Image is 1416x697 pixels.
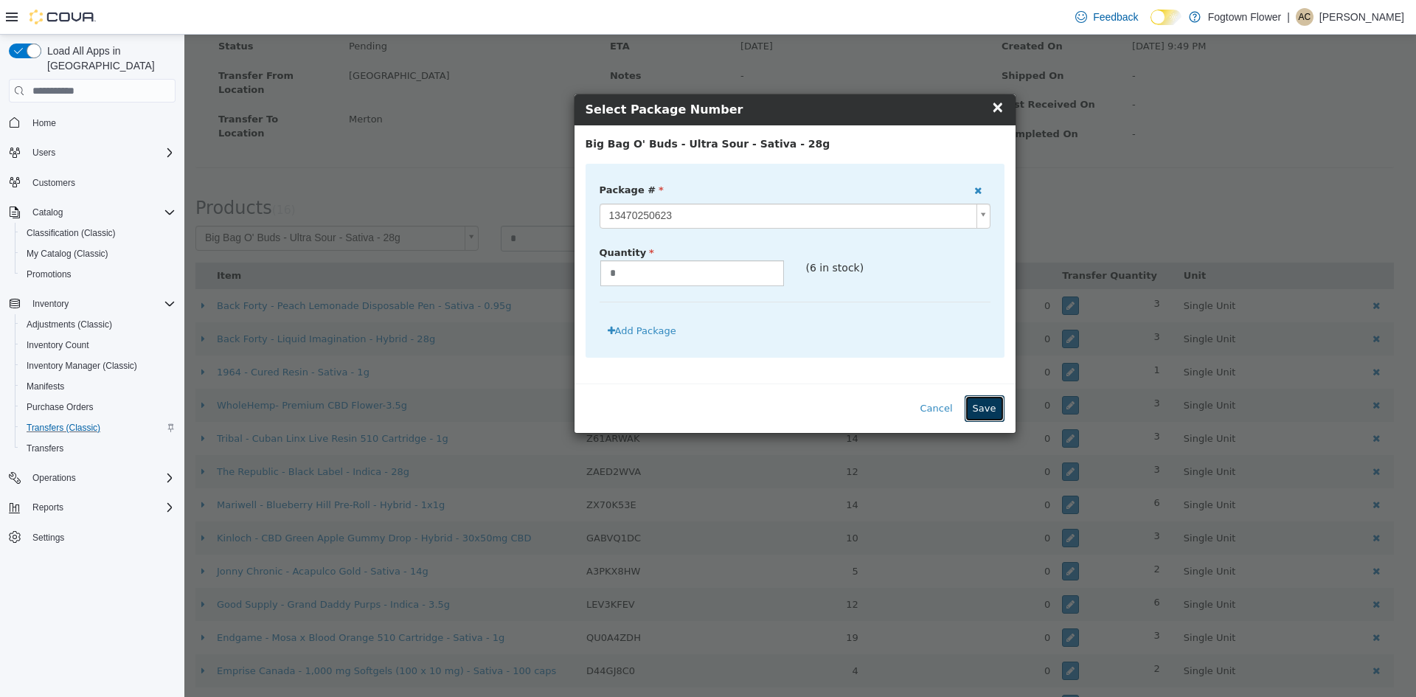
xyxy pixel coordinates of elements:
[27,469,176,487] span: Operations
[1299,8,1311,26] span: AC
[21,245,176,263] span: My Catalog (Classic)
[27,443,63,454] span: Transfers
[27,422,100,434] span: Transfers (Classic)
[27,144,176,162] span: Users
[1093,10,1138,24] span: Feedback
[29,10,96,24] img: Cova
[416,170,786,193] span: 13470250623
[728,361,777,387] button: Cancel
[32,298,69,310] span: Inventory
[27,360,137,372] span: Inventory Manager (Classic)
[21,398,176,416] span: Purchase Orders
[27,295,74,313] button: Inventory
[21,419,176,437] span: Transfers (Classic)
[27,173,176,192] span: Customers
[21,398,100,416] a: Purchase Orders
[27,204,69,221] button: Catalog
[21,266,176,283] span: Promotions
[27,529,70,547] a: Settings
[21,357,176,375] span: Inventory Manager (Classic)
[21,224,122,242] a: Classification (Classic)
[27,227,116,239] span: Classification (Classic)
[27,114,62,132] a: Home
[15,223,181,243] button: Classification (Classic)
[27,319,112,330] span: Adjustments (Classic)
[3,111,181,133] button: Home
[21,336,176,354] span: Inventory Count
[15,376,181,397] button: Manifests
[3,468,181,488] button: Operations
[27,499,69,516] button: Reports
[1296,8,1313,26] div: Alister Crichton
[27,295,176,313] span: Inventory
[3,142,181,163] button: Users
[15,438,181,459] button: Transfers
[622,226,806,241] p: (6 in stock)
[21,419,106,437] a: Transfers (Classic)
[21,440,176,457] span: Transfers
[21,378,176,395] span: Manifests
[27,248,108,260] span: My Catalog (Classic)
[3,527,181,548] button: Settings
[401,102,646,117] label: Big Bag O' Buds - Ultra Sour - Sativa - 28g
[1150,10,1181,25] input: Dark Mode
[21,378,70,395] a: Manifests
[32,532,64,544] span: Settings
[32,147,55,159] span: Users
[27,204,176,221] span: Catalog
[32,502,63,513] span: Reports
[21,224,176,242] span: Classification (Classic)
[27,144,61,162] button: Users
[21,245,114,263] a: My Catalog (Classic)
[415,212,470,223] span: Quantity
[27,401,94,413] span: Purchase Orders
[27,528,176,547] span: Settings
[1208,8,1282,26] p: Fogtown Flower
[32,117,56,129] span: Home
[3,294,181,314] button: Inventory
[27,174,81,192] a: Customers
[21,357,143,375] a: Inventory Manager (Classic)
[3,202,181,223] button: Catalog
[1287,8,1290,26] p: |
[15,417,181,438] button: Transfers (Classic)
[27,499,176,516] span: Reports
[21,266,77,283] a: Promotions
[3,497,181,518] button: Reports
[27,381,64,392] span: Manifests
[780,361,820,387] button: Save
[807,63,820,81] span: ×
[9,105,176,586] nav: Complex example
[32,472,76,484] span: Operations
[1319,8,1404,26] p: [PERSON_NAME]
[32,207,63,218] span: Catalog
[415,150,479,161] span: Package #
[15,397,181,417] button: Purchase Orders
[1069,2,1144,32] a: Feedback
[15,356,181,376] button: Inventory Manager (Classic)
[415,283,500,310] button: Add Package
[401,66,820,84] h4: Select Package Number
[32,177,75,189] span: Customers
[27,268,72,280] span: Promotions
[27,469,82,487] button: Operations
[27,113,176,131] span: Home
[15,335,181,356] button: Inventory Count
[1150,25,1151,26] span: Dark Mode
[27,339,89,351] span: Inventory Count
[41,44,176,73] span: Load All Apps in [GEOGRAPHIC_DATA]
[21,440,69,457] a: Transfers
[15,314,181,335] button: Adjustments (Classic)
[3,172,181,193] button: Customers
[21,316,176,333] span: Adjustments (Classic)
[15,243,181,264] button: My Catalog (Classic)
[15,264,181,285] button: Promotions
[21,316,118,333] a: Adjustments (Classic)
[21,336,95,354] a: Inventory Count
